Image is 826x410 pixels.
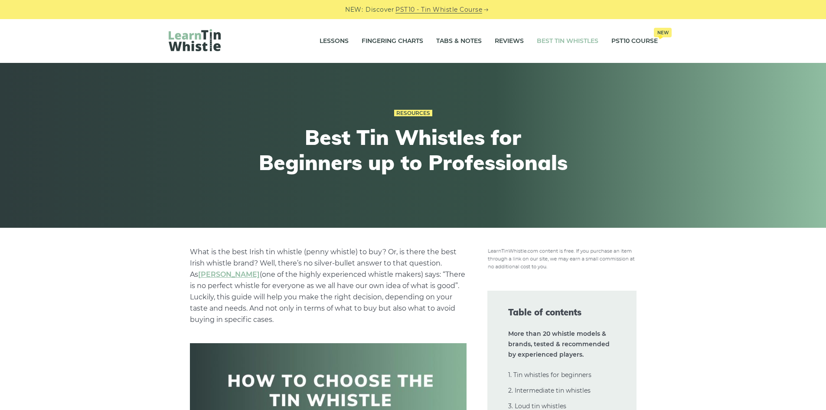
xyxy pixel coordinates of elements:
[254,125,573,175] h1: Best Tin Whistles for Beginners up to Professionals
[198,270,260,279] a: undefined (opens in a new tab)
[436,30,482,52] a: Tabs & Notes
[537,30,598,52] a: Best Tin Whistles
[362,30,423,52] a: Fingering Charts
[320,30,349,52] a: Lessons
[190,246,467,325] p: What is the best Irish tin whistle (penny whistle) to buy? Or, is there the best Irish whistle br...
[169,29,221,51] img: LearnTinWhistle.com
[508,402,566,410] a: 3. Loud tin whistles
[495,30,524,52] a: Reviews
[654,28,672,37] span: New
[508,371,591,379] a: 1. Tin whistles for beginners
[508,330,610,358] strong: More than 20 whistle models & brands, tested & recommended by experienced players.
[508,387,591,394] a: 2. Intermediate tin whistles
[611,30,658,52] a: PST10 CourseNew
[508,306,616,318] span: Table of contents
[394,110,432,117] a: Resources
[487,246,637,270] img: disclosure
